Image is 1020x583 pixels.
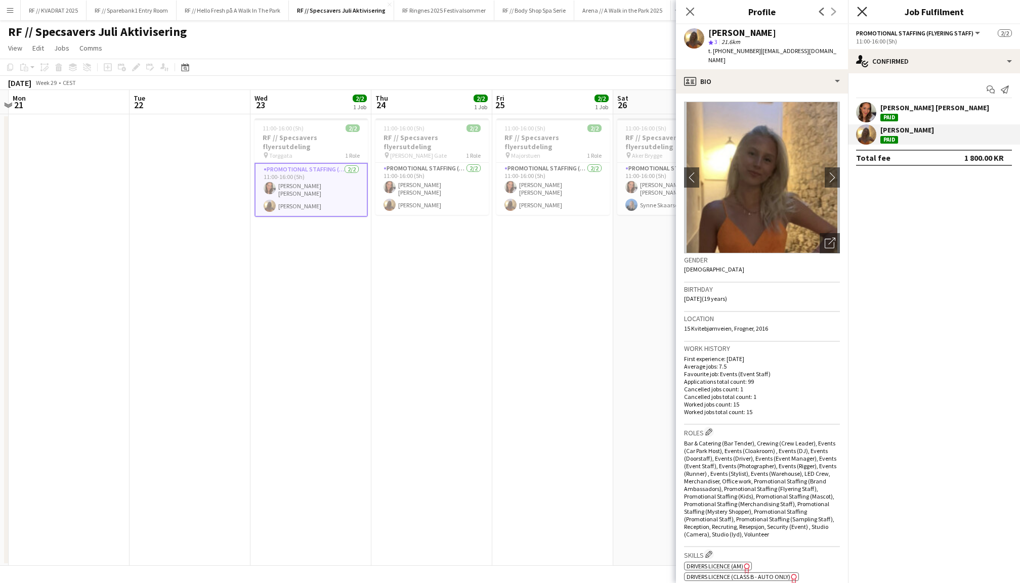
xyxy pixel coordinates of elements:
[594,95,609,102] span: 2/2
[684,370,840,378] p: Favourite job: Events (Event Staff)
[676,69,848,94] div: Bio
[496,163,610,215] app-card-role: Promotional Staffing (Flyering Staff)2/211:00-16:00 (5h)[PERSON_NAME] [PERSON_NAME][PERSON_NAME]
[375,133,489,151] h3: RF // Specsavers flyersutdeling
[54,43,69,53] span: Jobs
[684,385,840,393] p: Cancelled jobs count: 1
[504,124,545,132] span: 11:00-16:00 (5h)
[496,94,504,103] span: Fri
[684,295,727,302] span: [DATE] (19 years)
[587,152,602,159] span: 1 Role
[880,125,934,134] div: [PERSON_NAME]
[684,255,840,264] h3: Gender
[374,99,388,111] span: 24
[856,29,982,37] button: Promotional Staffing (Flyering Staff)
[353,95,367,102] span: 2/2
[28,41,48,55] a: Edit
[496,133,610,151] h3: RF // Specsavers flyersutdeling
[880,136,898,144] div: Paid
[8,43,22,53] span: View
[719,38,742,46] span: 21.6km
[708,28,776,37] div: [PERSON_NAME]
[375,163,489,215] app-card-role: Promotional Staffing (Flyering Staff)2/211:00-16:00 (5h)[PERSON_NAME] [PERSON_NAME][PERSON_NAME]
[134,94,145,103] span: Tue
[684,314,840,323] h3: Location
[254,94,268,103] span: Wed
[132,99,145,111] span: 22
[353,103,366,111] div: 1 Job
[79,43,102,53] span: Comms
[13,94,26,103] span: Mon
[684,393,840,400] p: Cancelled jobs total count: 1
[384,124,424,132] span: 11:00-16:00 (5h)
[617,133,731,151] h3: RF // Specsavers flyersutdeling
[684,265,744,273] span: [DEMOGRAPHIC_DATA]
[848,49,1020,73] div: Confirmed
[8,78,31,88] div: [DATE]
[632,152,662,159] span: Aker Brygge
[474,103,487,111] div: 1 Job
[4,41,26,55] a: View
[345,152,360,159] span: 1 Role
[466,152,481,159] span: 1 Role
[687,562,743,570] span: Drivers Licence (AM)
[684,344,840,353] h3: Work history
[87,1,177,20] button: RF // Sparebank1 Entry Room
[75,41,106,55] a: Comms
[21,1,87,20] button: RF // KVADRAT 2025
[8,24,187,39] h1: RF // Specsavers Juli Aktivisering
[394,1,494,20] button: RF Ringnes 2025 Festivalsommer
[494,1,574,20] button: RF // Body Shop Spa Serie
[856,37,1012,45] div: 11:00-16:00 (5h)
[684,102,840,253] img: Crew avatar or photo
[495,99,504,111] span: 25
[32,43,44,53] span: Edit
[684,285,840,294] h3: Birthday
[289,1,394,20] button: RF // Specsavers Juli Aktivisering
[177,1,289,20] button: RF // Hello Fresh på A Walk In The Park
[346,124,360,132] span: 2/2
[856,29,973,37] span: Promotional Staffing (Flyering Staff)
[254,118,368,217] app-job-card: 11:00-16:00 (5h)2/2RF // Specsavers flyersutdeling Torggata1 RolePromotional Staffing (Flyering S...
[684,427,840,437] h3: Roles
[11,99,26,111] span: 21
[880,114,898,121] div: Paid
[880,103,989,112] div: [PERSON_NAME] [PERSON_NAME]
[998,29,1012,37] span: 2/2
[511,152,540,159] span: Majorstuen
[684,378,840,385] p: Applications total count: 99
[466,124,481,132] span: 2/2
[625,124,666,132] span: 11:00-16:00 (5h)
[263,124,304,132] span: 11:00-16:00 (5h)
[375,94,388,103] span: Thu
[253,99,268,111] span: 23
[714,38,717,46] span: 3
[50,41,73,55] a: Jobs
[684,549,840,560] h3: Skills
[474,95,488,102] span: 2/2
[820,233,840,253] div: Open photos pop-in
[617,118,731,215] div: 11:00-16:00 (5h)2/2RF // Specsavers flyersutdeling Aker Brygge1 RolePromotional Staffing (Flyerin...
[856,153,890,163] div: Total fee
[684,363,840,370] p: Average jobs: 7.5
[708,47,836,64] span: | [EMAIL_ADDRESS][DOMAIN_NAME]
[964,153,1004,163] div: 1 800.00 KR
[616,99,628,111] span: 26
[848,5,1020,18] h3: Job Fulfilment
[496,118,610,215] app-job-card: 11:00-16:00 (5h)2/2RF // Specsavers flyersutdeling Majorstuen1 RolePromotional Staffing (Flyering...
[687,573,790,580] span: Drivers Licence (Class B - AUTO ONLY)
[684,408,840,416] p: Worked jobs total count: 15
[63,79,76,86] div: CEST
[676,5,848,18] h3: Profile
[375,118,489,215] app-job-card: 11:00-16:00 (5h)2/2RF // Specsavers flyersutdeling [PERSON_NAME] Gate1 RolePromotional Staffing (...
[617,163,731,215] app-card-role: Promotional Staffing (Flyering Staff)2/211:00-16:00 (5h)[PERSON_NAME] [PERSON_NAME]Synne Skaarseth
[684,355,840,363] p: First experience: [DATE]
[617,94,628,103] span: Sat
[390,152,447,159] span: [PERSON_NAME] Gate
[269,152,292,159] span: Torggata
[254,163,368,217] app-card-role: Promotional Staffing (Flyering Staff)2/211:00-16:00 (5h)[PERSON_NAME] [PERSON_NAME][PERSON_NAME]
[254,133,368,151] h3: RF // Specsavers flyersutdeling
[684,325,768,332] span: 15 Kvitebjørnveien, Frogner, 2016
